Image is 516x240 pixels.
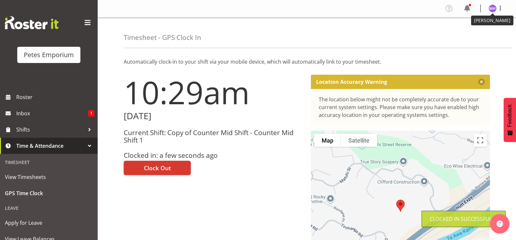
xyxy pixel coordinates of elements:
[507,104,513,127] span: Feedback
[430,215,497,223] div: Clocked in Successfully
[24,50,74,60] div: Petes Emporium
[341,134,377,147] button: Show satellite imagery
[124,34,201,41] h4: Timesheet - GPS Clock In
[2,185,96,201] a: GPS Time Clock
[314,134,341,147] button: Show street map
[16,92,94,102] span: Roster
[489,5,496,12] img: mackenzie-halford4471.jpg
[2,169,96,185] a: View Timesheets
[5,172,93,182] span: View Timesheets
[5,188,93,198] span: GPS Time Clock
[319,95,482,119] div: The location below might not be completely accurate due to your current system settings. Please m...
[16,125,85,134] span: Shifts
[2,201,96,215] div: Leave
[478,79,485,85] button: Close message
[124,161,191,175] button: Clock Out
[124,152,303,159] h3: Clocked in: a few seconds ago
[496,221,503,227] img: help-xxl-2.png
[2,156,96,169] div: Timesheet
[144,164,171,172] span: Clock Out
[316,79,387,85] p: Location Accuracy Warning
[124,75,303,110] h1: 10:29am
[124,129,303,144] h3: Current Shift: Copy of Counter Mid Shift - Counter Mid Shift 1
[5,218,93,228] span: Apply for Leave
[16,141,85,151] span: Time & Attendance
[5,16,59,29] img: Rosterit website logo
[504,98,516,142] button: Feedback - Show survey
[124,111,303,121] h2: [DATE]
[124,58,490,66] p: Automatically clock-in to your shift via your mobile device, which will automatically link to you...
[474,134,487,147] button: Toggle fullscreen view
[88,110,94,117] span: 1
[16,108,88,118] span: Inbox
[2,215,96,231] a: Apply for Leave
